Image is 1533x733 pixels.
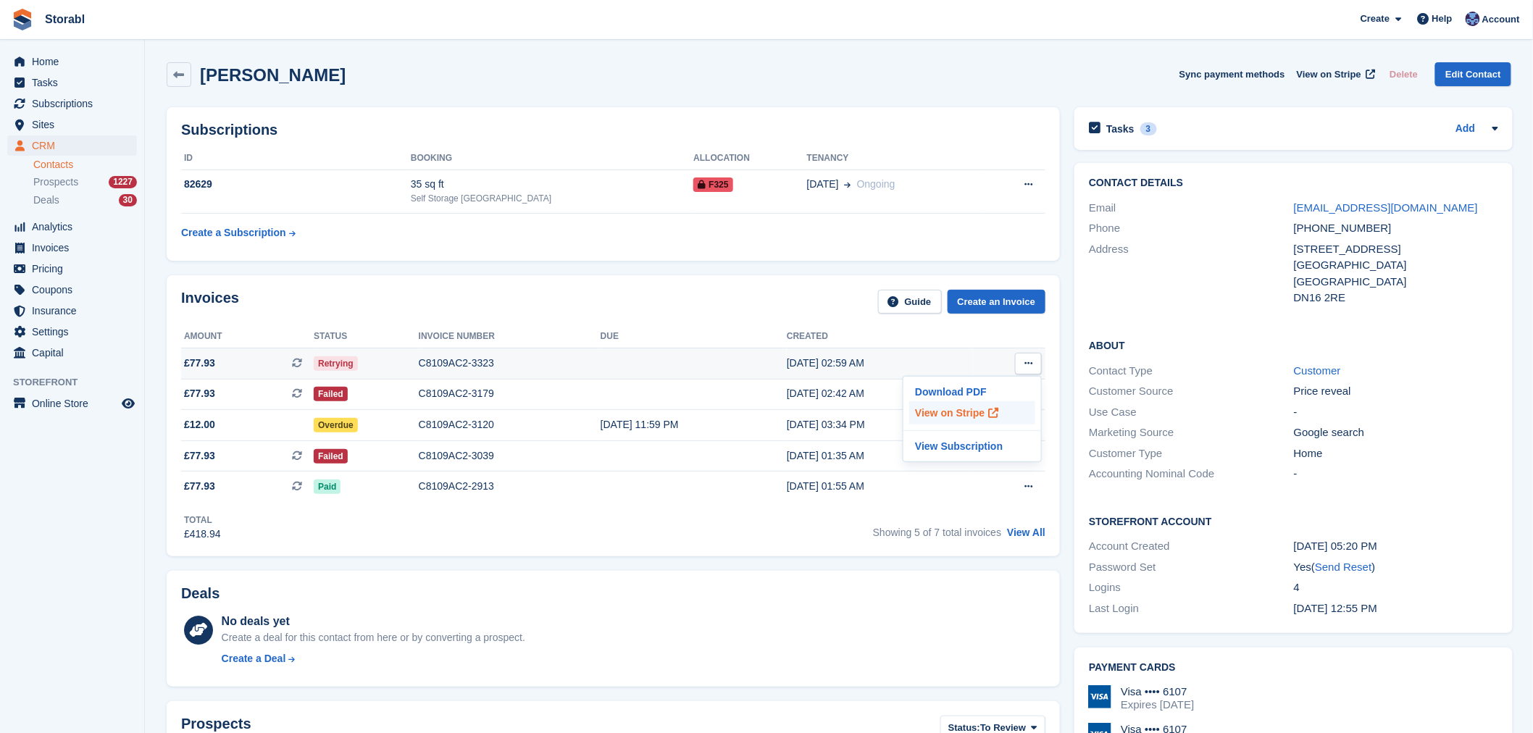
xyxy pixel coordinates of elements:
a: Customer [1294,364,1341,377]
span: View on Stripe [1297,67,1361,82]
div: Contact Type [1089,363,1294,380]
div: Email [1089,200,1294,217]
div: Address [1089,241,1294,306]
span: Overdue [314,418,358,432]
a: menu [7,259,137,279]
span: Tasks [32,72,119,93]
span: Ongoing [857,178,895,190]
h2: Subscriptions [181,122,1045,138]
div: Price reveal [1294,383,1499,400]
a: menu [7,322,137,342]
h2: About [1089,338,1498,352]
span: F325 [693,177,732,192]
div: - [1294,466,1499,482]
div: [DATE] 01:55 AM [787,479,973,494]
div: Visa •••• 6107 [1121,685,1194,698]
h2: Payment cards [1089,662,1498,674]
h2: Tasks [1106,122,1135,135]
button: Sync payment methods [1179,62,1285,86]
span: Settings [32,322,119,342]
div: [GEOGRAPHIC_DATA] [1294,274,1499,290]
a: menu [7,238,137,258]
h2: Invoices [181,290,239,314]
img: stora-icon-8386f47178a22dfd0bd8f6a31ec36ba5ce8667c1dd55bd0f319d3a0aa187defe.svg [12,9,33,30]
div: Create a Subscription [181,225,286,240]
a: Storabl [39,7,91,31]
a: Prospects 1227 [33,175,137,190]
span: £77.93 [184,448,215,464]
time: 2025-04-21 11:55:57 UTC [1294,602,1378,614]
th: Booking [411,147,693,170]
p: View on Stripe [909,401,1035,424]
span: CRM [32,135,119,156]
a: View Subscription [909,437,1035,456]
a: Contacts [33,158,137,172]
div: - [1294,404,1499,421]
div: Customer Type [1089,445,1294,462]
a: menu [7,217,137,237]
div: Google search [1294,424,1499,441]
div: Create a deal for this contact from here or by converting a prospect. [222,630,525,645]
span: Coupons [32,280,119,300]
div: 35 sq ft [411,177,693,192]
a: Download PDF [909,382,1035,401]
a: menu [7,301,137,321]
div: Use Case [1089,404,1294,421]
div: C8109AC2-3179 [419,386,601,401]
div: 30 [119,194,137,206]
a: [EMAIL_ADDRESS][DOMAIN_NAME] [1294,201,1478,214]
span: ( ) [1311,561,1375,573]
div: C8109AC2-3323 [419,356,601,371]
a: menu [7,135,137,156]
div: C8109AC2-3039 [419,448,601,464]
span: Retrying [314,356,358,371]
span: Account [1482,12,1520,27]
span: Failed [314,387,348,401]
th: Invoice number [419,325,601,348]
span: Sites [32,114,119,135]
div: Home [1294,445,1499,462]
span: £77.93 [184,356,215,371]
a: menu [7,343,137,363]
a: Create an Invoice [948,290,1046,314]
span: Create [1361,12,1390,26]
div: 3 [1140,122,1157,135]
span: Capital [32,343,119,363]
div: 1227 [109,176,137,188]
span: Prospects [33,175,78,189]
th: Due [601,325,787,348]
a: menu [7,93,137,114]
span: Home [32,51,119,72]
h2: Storefront Account [1089,514,1498,528]
span: Invoices [32,238,119,258]
span: Help [1432,12,1453,26]
div: Customer Source [1089,383,1294,400]
h2: Contact Details [1089,177,1498,189]
a: menu [7,114,137,135]
div: DN16 2RE [1294,290,1499,306]
a: View on Stripe [1291,62,1379,86]
div: Expires [DATE] [1121,698,1194,711]
div: [PHONE_NUMBER] [1294,220,1499,237]
div: [DATE] 11:59 PM [601,417,787,432]
span: Analytics [32,217,119,237]
div: Password Set [1089,559,1294,576]
div: Logins [1089,579,1294,596]
th: Amount [181,325,314,348]
span: Online Store [32,393,119,414]
h2: [PERSON_NAME] [200,65,346,85]
div: Yes [1294,559,1499,576]
a: Send Reset [1315,561,1371,573]
a: Preview store [120,395,137,412]
span: Failed [314,449,348,464]
span: £77.93 [184,479,215,494]
img: Tegan Ewart [1466,12,1480,26]
th: ID [181,147,411,170]
div: 4 [1294,579,1499,596]
span: Subscriptions [32,93,119,114]
span: [DATE] [807,177,839,192]
span: £77.93 [184,386,215,401]
div: [DATE] 03:34 PM [787,417,973,432]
